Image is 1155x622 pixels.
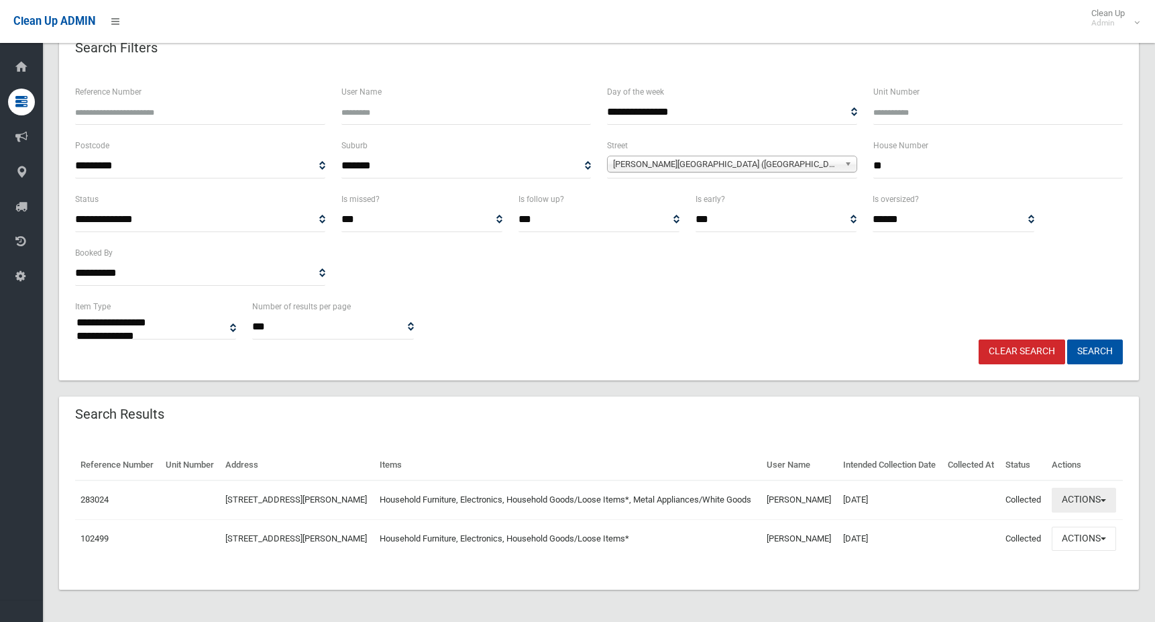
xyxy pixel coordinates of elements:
[838,450,942,480] th: Intended Collection Date
[59,35,174,61] header: Search Filters
[1091,18,1125,28] small: Admin
[13,15,95,28] span: Clean Up ADMIN
[1052,527,1116,552] button: Actions
[75,85,142,99] label: Reference Number
[607,85,664,99] label: Day of the week
[75,450,160,480] th: Reference Number
[80,533,109,543] a: 102499
[873,192,919,207] label: Is oversized?
[75,246,113,260] label: Booked By
[160,450,220,480] th: Unit Number
[75,138,109,153] label: Postcode
[59,401,180,427] header: Search Results
[225,533,367,543] a: [STREET_ADDRESS][PERSON_NAME]
[761,519,837,558] td: [PERSON_NAME]
[761,450,837,480] th: User Name
[220,450,374,480] th: Address
[613,156,839,172] span: [PERSON_NAME][GEOGRAPHIC_DATA] ([GEOGRAPHIC_DATA])
[75,299,111,314] label: Item Type
[341,85,382,99] label: User Name
[1085,8,1138,28] span: Clean Up
[225,495,367,505] a: [STREET_ADDRESS][PERSON_NAME]
[80,495,109,505] a: 283024
[607,138,628,153] label: Street
[252,299,351,314] label: Number of results per page
[518,192,564,207] label: Is follow up?
[374,480,761,519] td: Household Furniture, Electronics, Household Goods/Loose Items*, Metal Appliances/White Goods
[1046,450,1123,480] th: Actions
[873,85,920,99] label: Unit Number
[341,138,368,153] label: Suburb
[696,192,725,207] label: Is early?
[374,519,761,558] td: Household Furniture, Electronics, Household Goods/Loose Items*
[761,480,837,519] td: [PERSON_NAME]
[1000,519,1047,558] td: Collected
[979,340,1065,364] a: Clear Search
[942,450,1000,480] th: Collected At
[1052,488,1116,513] button: Actions
[838,519,942,558] td: [DATE]
[1067,340,1123,364] button: Search
[75,192,99,207] label: Status
[374,450,761,480] th: Items
[1000,480,1047,519] td: Collected
[838,480,942,519] td: [DATE]
[873,138,928,153] label: House Number
[341,192,380,207] label: Is missed?
[1000,450,1047,480] th: Status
